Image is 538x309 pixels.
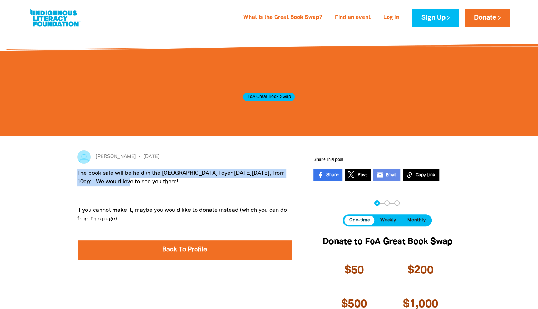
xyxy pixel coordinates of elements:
button: $200 [389,255,452,286]
button: Monthly [402,216,430,225]
span: $200 [408,265,433,276]
button: Navigate to step 2 of 3 to enter your details [384,200,390,206]
a: Log In [379,12,404,23]
button: Navigate to step 3 of 3 to enter your payment details [394,200,400,206]
button: $50 [322,255,386,286]
span: [DATE] [136,153,160,161]
span: Post [357,172,366,178]
span: Copy Link [415,172,435,178]
div: Donation frequency [343,214,432,226]
button: Copy Link [403,169,439,181]
a: emailEmail [373,169,400,181]
a: Find an event [331,12,375,23]
a: Back To Profile [78,240,292,260]
a: Donate [465,9,510,27]
span: Weekly [380,218,396,222]
span: Share this post [313,158,343,162]
a: Post [345,169,371,181]
span: $50 [344,265,364,276]
a: Share [313,169,342,181]
i: email [376,171,383,179]
a: Sign Up [412,9,459,27]
span: Monthly [407,218,426,222]
p: If you cannot make it, maybe you would like to donate instead (which you can do from this page). [77,206,292,223]
button: One-time [344,216,374,225]
p: The book sale will be held in the [GEOGRAPHIC_DATA] foyer [DATE][DATE], from 10am. We would love ... [77,169,292,186]
button: Navigate to step 1 of 3 to enter your donation amount [374,200,380,206]
span: Share [326,172,338,178]
span: One-time [349,218,369,222]
span: Email [385,172,396,178]
span: FoA Great Book Swap [243,93,295,101]
h2: Donate to FoA Great Book Swap [322,235,452,249]
a: What is the Great Book Swap? [239,12,326,23]
button: Weekly [376,216,401,225]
